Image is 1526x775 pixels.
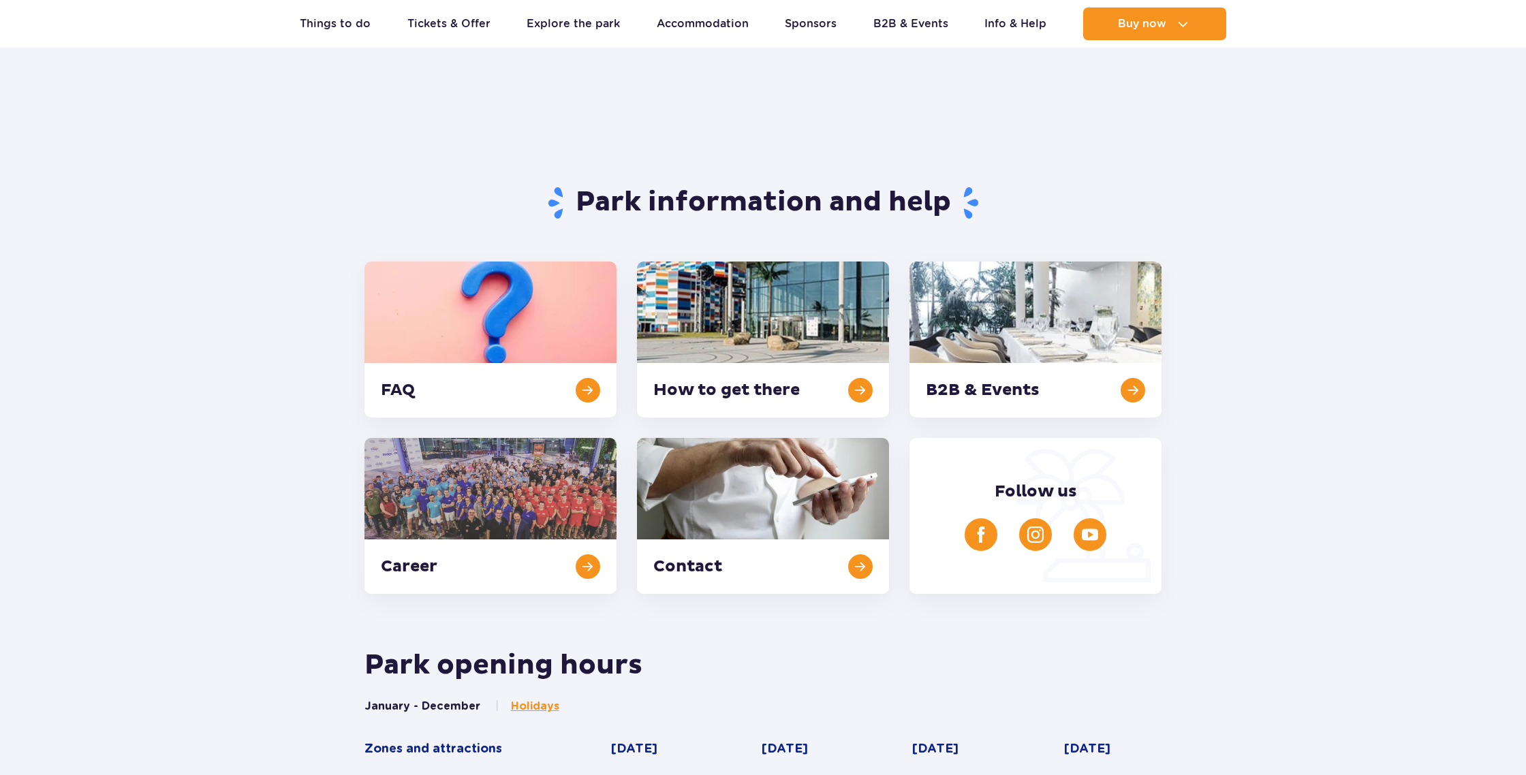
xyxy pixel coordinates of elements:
a: Info & Help [984,7,1046,40]
button: January - December [364,699,480,714]
a: Accommodation [657,7,749,40]
img: Facebook [973,526,989,543]
img: Instagram [1027,526,1044,543]
div: Zones and attractions [364,741,559,757]
div: [DATE] [1064,741,1162,757]
button: Buy now [1083,7,1226,40]
span: Buy now [1118,18,1166,30]
div: [DATE] [762,741,860,757]
span: Follow us [995,481,1077,502]
a: Tickets & Offer [407,7,490,40]
a: B2B & Events [873,7,948,40]
img: YouTube [1082,526,1098,543]
a: Sponsors [785,7,837,40]
a: Explore the park [527,7,620,40]
a: Things to do [300,7,371,40]
div: [DATE] [611,741,709,757]
h2: Park opening hours [364,648,1162,682]
h1: Park information and help [364,185,1162,221]
div: [DATE] [912,741,1012,757]
button: Holidays [495,699,559,714]
span: Holidays [511,699,559,714]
